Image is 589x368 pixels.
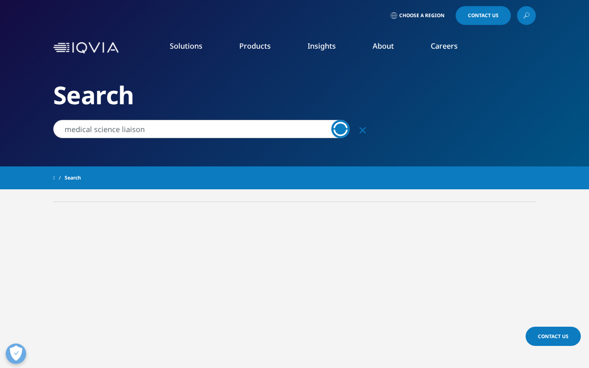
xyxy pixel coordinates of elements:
a: Search [331,120,350,138]
span: Choose a Region [399,12,445,19]
button: Open Preferences [6,343,26,364]
a: Careers [431,41,458,51]
div: Clear [353,120,372,139]
span: Contact Us [468,13,499,18]
input: Search [53,120,350,138]
a: Solutions [170,41,202,51]
img: IQVIA Healthcare Information Technology and Pharma Clinical Research Company [53,42,119,54]
h2: Search [53,80,536,110]
span: Search [65,171,81,185]
a: About [373,41,394,51]
svg: Loading [333,122,348,136]
span: Contact Us [538,333,569,340]
svg: Clear [360,127,366,133]
a: Contact Us [526,327,581,346]
a: Products [239,41,271,51]
a: Contact Us [456,6,511,25]
a: Insights [308,41,336,51]
nav: Primary [122,29,536,67]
